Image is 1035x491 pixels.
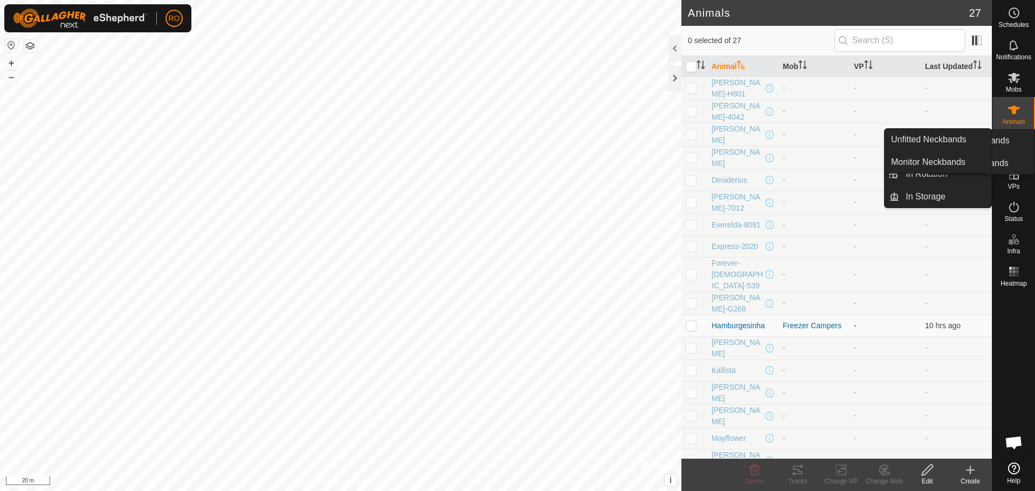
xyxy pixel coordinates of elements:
button: Reset Map [5,39,18,52]
li: In Storage [885,186,991,208]
div: - [783,82,845,94]
span: [PERSON_NAME] [712,147,763,169]
span: In Rotation [906,168,947,181]
app-display-virtual-paddock-transition: - [854,321,857,330]
div: Create [949,476,992,486]
div: - [783,219,845,231]
span: [PERSON_NAME] [712,337,763,359]
span: RO [169,13,180,24]
a: Help [992,458,1035,488]
span: [PERSON_NAME] [712,449,763,472]
span: Notifications [996,54,1031,60]
span: - [925,84,928,92]
span: 0 selected of 27 [688,35,834,46]
div: Change VP [819,476,862,486]
div: - [783,241,845,252]
p-sorticon: Activate to sort [737,62,746,71]
app-display-virtual-paddock-transition: - [854,388,857,397]
app-display-virtual-paddock-transition: - [854,130,857,139]
div: Tracks [776,476,819,486]
input: Search (S) [834,29,965,52]
span: [PERSON_NAME]-H801 [712,77,763,100]
span: In Storage [906,190,946,203]
span: Hamburgesinha [712,320,765,331]
div: - [783,298,845,309]
app-display-virtual-paddock-transition: - [854,107,857,115]
span: Desiderius [712,175,747,186]
span: 27 [969,5,981,21]
app-display-virtual-paddock-transition: - [854,456,857,465]
span: - [925,242,928,251]
span: [PERSON_NAME] [712,405,763,427]
span: Delete [746,478,764,485]
th: Mob [778,56,850,77]
p-sorticon: Activate to sort [864,62,873,71]
p-sorticon: Activate to sort [798,62,807,71]
app-display-virtual-paddock-transition: - [854,242,857,251]
app-display-virtual-paddock-transition: - [854,153,857,162]
div: - [783,365,845,376]
app-display-virtual-paddock-transition: - [854,270,857,279]
span: Mayflower [712,433,746,444]
span: - [925,366,928,375]
div: - [783,455,845,466]
span: Status [1004,216,1023,222]
button: – [5,71,18,84]
span: Forever-[DEMOGRAPHIC_DATA]-539 [712,258,763,292]
app-display-virtual-paddock-transition: - [854,176,857,184]
a: Contact Us [351,477,383,487]
span: - [925,220,928,229]
app-display-virtual-paddock-transition: - [854,343,857,352]
div: - [783,106,845,117]
span: Schedules [998,22,1029,28]
app-display-virtual-paddock-transition: - [854,434,857,442]
span: [PERSON_NAME] [712,123,763,146]
span: 16 Sept 2025, 8:04 pm [925,321,961,330]
th: Last Updated [921,56,992,77]
span: - [925,411,928,420]
span: Help [1007,478,1020,484]
a: Unfitted Neckbands [885,129,991,150]
p-sorticon: Activate to sort [973,62,982,71]
span: i [670,475,672,485]
button: Map Layers [24,39,37,52]
li: In Rotation [885,163,991,185]
app-display-virtual-paddock-transition: - [854,366,857,375]
div: Open chat [998,426,1030,459]
span: - [925,343,928,352]
div: - [783,197,845,208]
div: - [783,342,845,354]
app-display-virtual-paddock-transition: - [854,411,857,420]
p-sorticon: Activate to sort [696,62,705,71]
span: [PERSON_NAME]-7012 [712,191,763,214]
div: Edit [906,476,949,486]
div: Freezer Campers [783,320,845,331]
img: Gallagher Logo [13,9,148,28]
span: Kallista [712,365,736,376]
a: Privacy Policy [298,477,339,487]
app-display-virtual-paddock-transition: - [854,84,857,92]
span: Everelda-8091 [712,219,761,231]
h2: Animals [688,6,969,19]
span: - [925,299,928,307]
span: - [925,107,928,115]
span: Monitor Neckbands [891,156,965,169]
a: In Storage [899,186,991,208]
a: In Rotation [899,163,991,185]
span: - [925,456,928,465]
th: Animal [707,56,778,77]
span: [PERSON_NAME] [712,382,763,404]
div: - [783,387,845,398]
th: VP [850,56,921,77]
app-display-virtual-paddock-transition: - [854,220,857,229]
span: Heatmap [1000,280,1027,287]
div: - [783,433,845,444]
span: - [925,270,928,279]
div: - [783,175,845,186]
div: - [783,129,845,140]
button: i [665,474,677,486]
app-display-virtual-paddock-transition: - [854,198,857,206]
a: Monitor Neckbands [885,151,991,173]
